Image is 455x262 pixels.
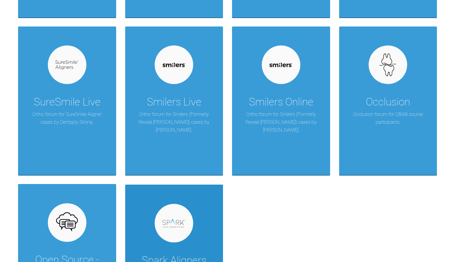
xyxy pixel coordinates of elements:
p: Occlusion forum for OBAB course participants. [348,111,428,126]
img: spark.ce82febc.svg [162,218,186,227]
img: suresmile.935bb804.svg [55,60,79,70]
div: Occlusion [366,94,410,111]
a: SureSmile LiveOrtho forum for SureSmile Aligner cases by Dentsply Sirona. [18,27,116,175]
img: occlusion.8ff7a01c.svg [376,53,400,76]
a: Smilers OnlineOrtho forum for Smilers (Formerly Reveal [PERSON_NAME]) cases by [PERSON_NAME]. [232,27,330,175]
div: Smilers Online [249,94,313,111]
p: Ortho forum for Smilers (Formerly Reveal [PERSON_NAME]) cases by [PERSON_NAME]. [241,111,321,134]
div: SureSmile Live [34,94,101,111]
div: Smilers Live [147,94,201,111]
img: smilers.ad3bdde1.svg [269,63,292,67]
img: smilers.ad3bdde1.svg [162,63,186,67]
p: Ortho forum for Smilers (Formerly Reveal [PERSON_NAME]) cases by [PERSON_NAME]. [134,111,214,134]
p: Ortho forum for SureSmile Aligner cases by Dentsply Sirona. [27,111,107,126]
a: Smilers LiveOrtho forum for Smilers (Formerly Reveal [PERSON_NAME]) cases by [PERSON_NAME]. [125,27,223,175]
a: OcclusionOcclusion forum for OBAB course participants. [339,27,437,175]
img: opensource.6e495855.svg [55,211,79,234]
